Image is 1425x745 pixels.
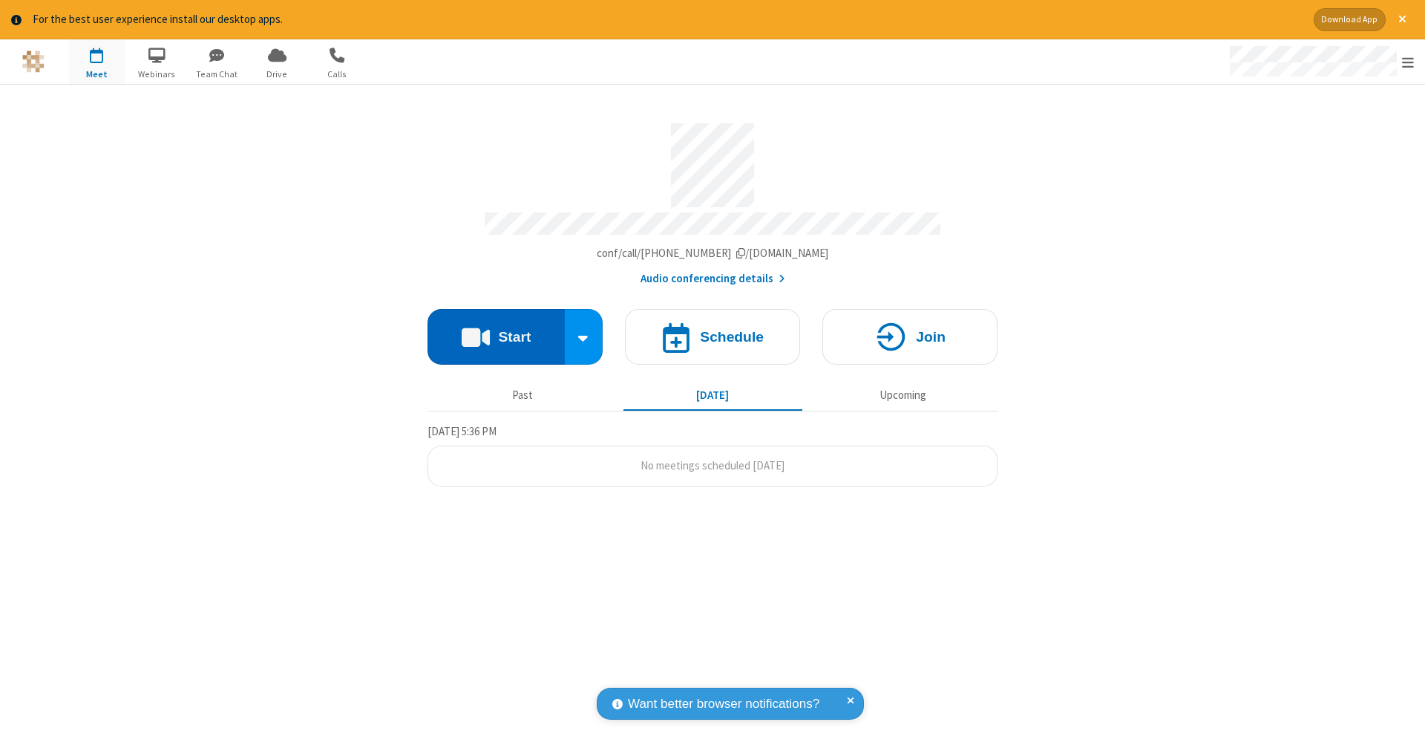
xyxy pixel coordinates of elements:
h4: Schedule [700,330,764,344]
button: Start [427,309,565,365]
button: Join [822,309,997,365]
div: Start conference options [565,309,603,365]
button: Past [433,382,612,410]
div: For the best user experience install our desktop apps. [33,11,1303,28]
span: Team Chat [189,68,245,81]
span: Calls [309,68,365,81]
div: Open menu [1216,39,1425,84]
button: Close alert [1391,8,1414,31]
h4: Start [498,330,531,344]
span: Drive [249,68,305,81]
span: Want better browser notifications? [628,694,819,714]
button: Schedule [625,309,800,365]
button: Logo [5,39,61,84]
span: [DATE] 5:36 PM [427,424,497,438]
h4: Join [916,330,946,344]
button: Upcoming [813,382,992,410]
section: Account details [427,112,997,287]
button: Copy my meeting room linkCopy my meeting room link [597,245,829,262]
span: Meet [69,68,125,81]
span: Copy my meeting room link [597,246,829,260]
img: QA Selenium DO NOT DELETE OR CHANGE [22,51,45,73]
button: Download App [1314,8,1386,31]
span: No meetings scheduled [DATE] [641,458,784,472]
button: Audio conferencing details [641,270,785,287]
button: [DATE] [623,382,802,410]
span: Webinars [129,68,185,81]
section: Today's Meetings [427,423,997,487]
